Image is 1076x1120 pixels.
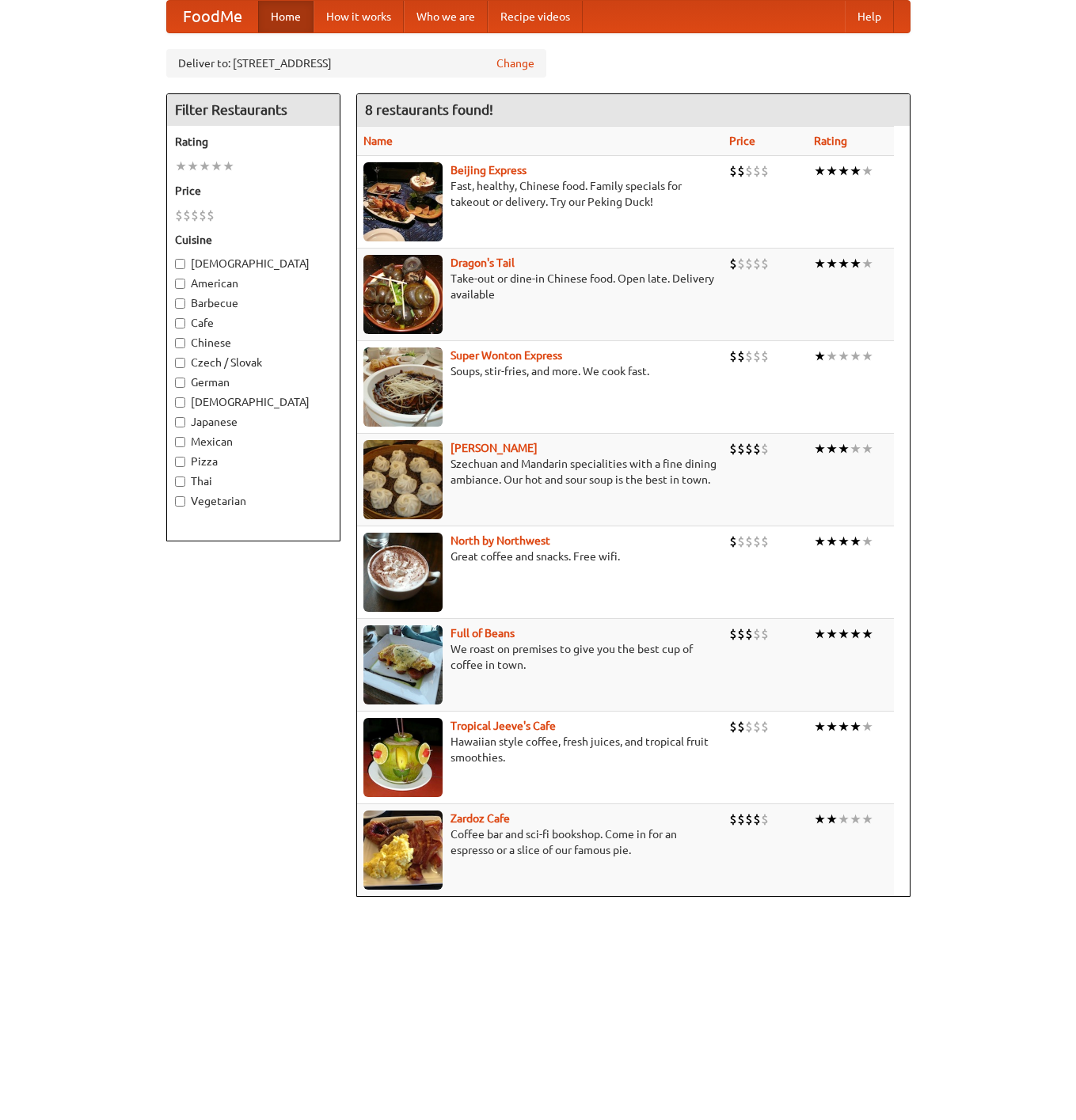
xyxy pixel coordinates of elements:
[451,534,550,547] a: North by Northwest
[814,255,826,272] li: ★
[175,493,332,509] label: Vegetarian
[488,1,583,32] a: Recipe videos
[175,394,332,410] label: [DEMOGRAPHIC_DATA]
[826,347,838,365] li: ★
[451,627,515,640] b: Full of Beans
[814,162,826,180] li: ★
[258,1,314,32] a: Home
[850,347,861,365] li: ★
[167,94,340,126] h4: Filter Restaurants
[850,533,861,550] li: ★
[861,533,873,550] li: ★
[365,102,493,117] ng-pluralize: 8 restaurants found!
[745,162,753,180] li: $
[175,417,185,427] input: Japanese
[838,347,850,365] li: ★
[838,625,850,643] li: ★
[191,207,199,224] li: $
[729,440,737,457] li: $
[175,207,183,224] li: $
[850,440,861,457] li: ★
[826,533,838,550] li: ★
[187,158,199,175] li: ★
[363,811,443,890] img: zardoz.jpg
[175,414,332,430] label: Japanese
[737,811,745,828] li: $
[175,232,332,248] h5: Cuisine
[737,347,745,365] li: $
[175,134,332,150] h5: Rating
[826,440,838,457] li: ★
[729,347,737,365] li: $
[222,158,234,175] li: ★
[861,440,873,457] li: ★
[729,162,737,180] li: $
[737,625,745,643] li: $
[861,347,873,365] li: ★
[363,549,717,564] p: Great coffee and snacks. Free wifi.
[175,335,332,351] label: Chinese
[314,1,404,32] a: How it works
[814,440,826,457] li: ★
[175,355,332,370] label: Czech / Slovak
[826,255,838,272] li: ★
[838,255,850,272] li: ★
[451,719,556,732] b: Tropical Jeeve's Cafe
[745,533,753,550] li: $
[745,811,753,828] li: $
[175,279,185,289] input: American
[451,349,562,362] a: Super Wonton Express
[850,811,861,828] li: ★
[761,811,769,828] li: $
[496,55,534,71] a: Change
[861,811,873,828] li: ★
[814,347,826,365] li: ★
[861,718,873,735] li: ★
[451,812,510,825] b: Zardoz Cafe
[826,162,838,180] li: ★
[850,718,861,735] li: ★
[745,255,753,272] li: $
[175,338,185,348] input: Chinese
[753,255,761,272] li: $
[745,718,753,735] li: $
[363,135,393,147] a: Name
[175,298,185,309] input: Barbecue
[729,718,737,735] li: $
[363,162,443,241] img: beijing.jpg
[737,162,745,180] li: $
[850,255,861,272] li: ★
[404,1,488,32] a: Who we are
[199,207,207,224] li: $
[814,718,826,735] li: ★
[729,533,737,550] li: $
[737,718,745,735] li: $
[175,454,332,469] label: Pizza
[175,183,332,199] h5: Price
[729,625,737,643] li: $
[761,255,769,272] li: $
[753,625,761,643] li: $
[814,811,826,828] li: ★
[761,440,769,457] li: $
[175,457,185,467] input: Pizza
[737,533,745,550] li: $
[451,442,538,454] b: [PERSON_NAME]
[826,718,838,735] li: ★
[175,434,332,450] label: Mexican
[451,164,527,177] a: Beijing Express
[175,473,332,489] label: Thai
[753,811,761,828] li: $
[737,255,745,272] li: $
[826,625,838,643] li: ★
[838,718,850,735] li: ★
[363,641,717,673] p: We roast on premises to give you the best cup of coffee in town.
[363,271,717,302] p: Take-out or dine-in Chinese food. Open late. Delivery available
[753,162,761,180] li: $
[729,811,737,828] li: $
[737,440,745,457] li: $
[826,811,838,828] li: ★
[451,256,515,269] a: Dragon's Tail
